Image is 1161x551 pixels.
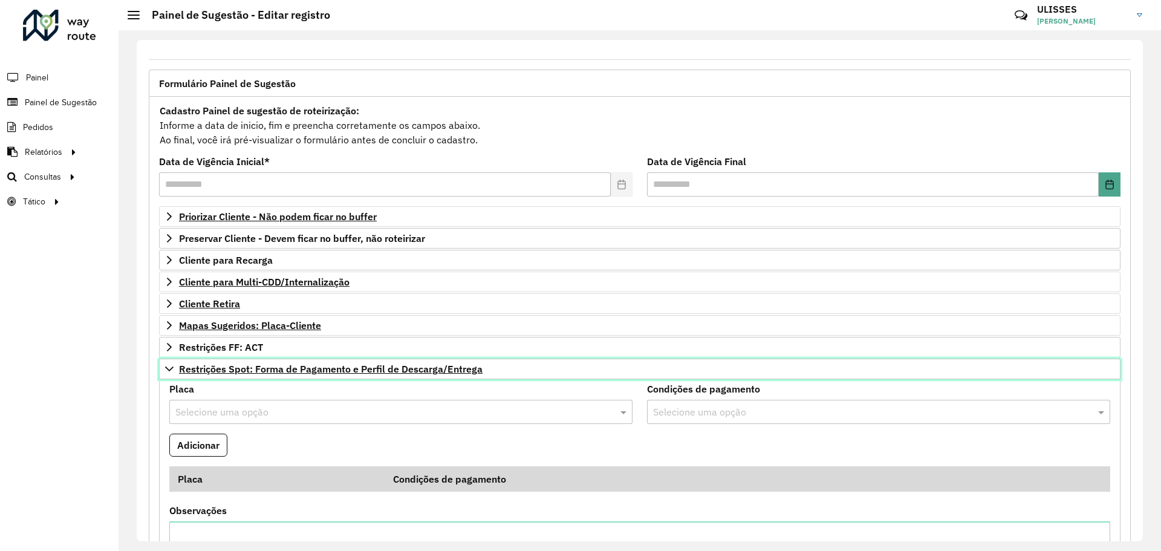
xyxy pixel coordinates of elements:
a: Contato Rápido [1008,2,1034,28]
span: Mapas Sugeridos: Placa-Cliente [179,321,321,330]
span: Cliente Retira [179,299,240,308]
span: Cliente para Multi-CDD/Internalização [179,277,350,287]
span: Cliente para Recarga [179,255,273,265]
h2: Painel de Sugestão - Editar registro [140,8,330,22]
span: Formulário Painel de Sugestão [159,79,296,88]
h3: ULISSES [1037,4,1128,15]
a: Restrições Spot: Forma de Pagamento e Perfil de Descarga/Entrega [159,359,1120,379]
span: Priorizar Cliente - Não podem ficar no buffer [179,212,377,221]
a: Mapas Sugeridos: Placa-Cliente [159,315,1120,336]
span: Restrições FF: ACT [179,342,263,352]
label: Condições de pagamento [647,382,760,396]
span: Painel de Sugestão [25,96,97,109]
th: Placa [169,466,385,492]
label: Data de Vigência Final [647,154,746,169]
a: Restrições FF: ACT [159,337,1120,357]
a: Preservar Cliente - Devem ficar no buffer, não roteirizar [159,228,1120,249]
a: Cliente para Recarga [159,250,1120,270]
span: Relatórios [25,146,62,158]
span: Painel [26,71,48,84]
button: Adicionar [169,434,227,457]
span: Pedidos [23,121,53,134]
a: Cliente para Multi-CDD/Internalização [159,272,1120,292]
span: Preservar Cliente - Devem ficar no buffer, não roteirizar [179,233,425,243]
strong: Cadastro Painel de sugestão de roteirização: [160,105,359,117]
th: Condições de pagamento [385,466,1059,492]
span: [PERSON_NAME] [1037,16,1128,27]
div: Informe a data de inicio, fim e preencha corretamente os campos abaixo. Ao final, você irá pré-vi... [159,103,1120,148]
button: Choose Date [1099,172,1120,197]
label: Observações [169,503,227,518]
a: Priorizar Cliente - Não podem ficar no buffer [159,206,1120,227]
span: Consultas [24,171,61,183]
a: Cliente Retira [159,293,1120,314]
span: Restrições Spot: Forma de Pagamento e Perfil de Descarga/Entrega [179,364,483,374]
label: Data de Vigência Inicial [159,154,270,169]
span: Tático [23,195,45,208]
label: Placa [169,382,194,396]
